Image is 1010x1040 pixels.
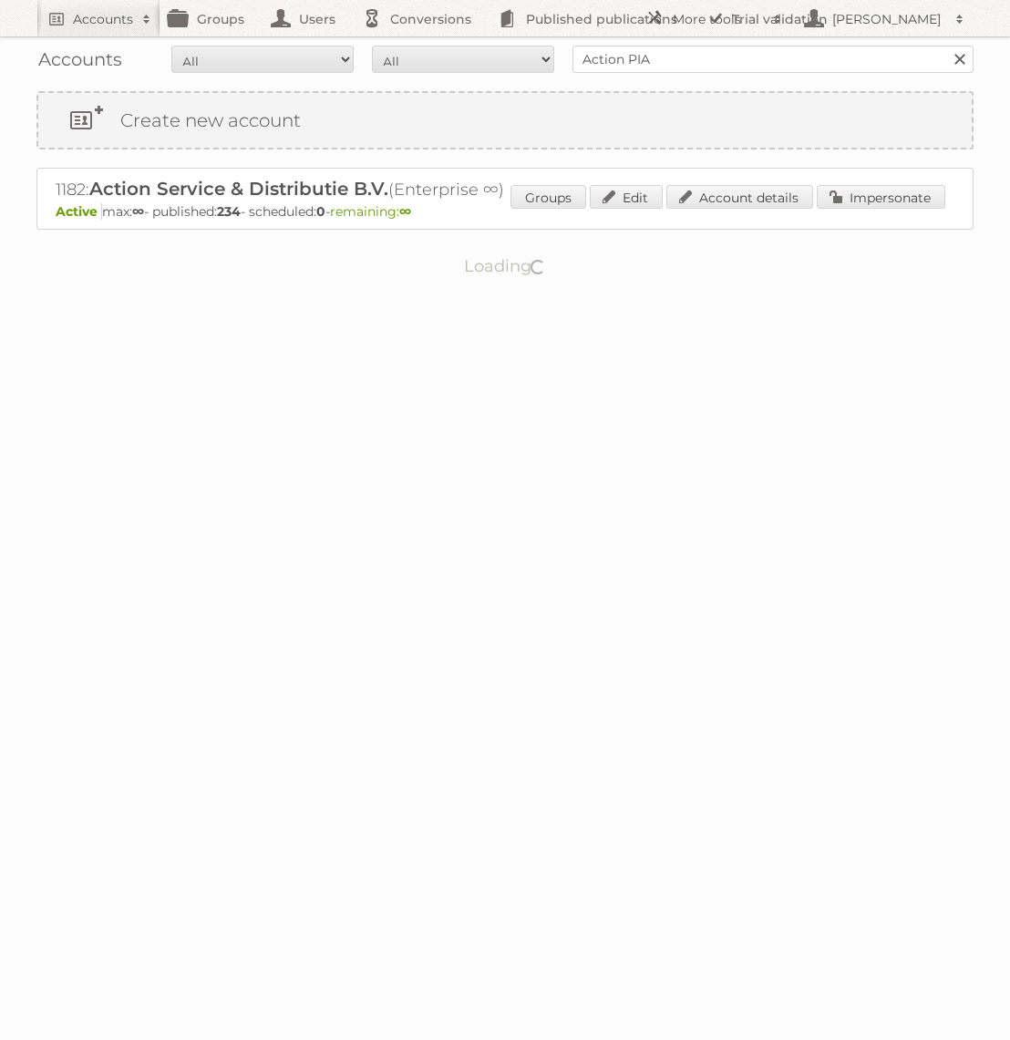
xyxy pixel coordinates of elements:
[316,203,325,220] strong: 0
[217,203,241,220] strong: 234
[38,93,972,148] a: Create new account
[89,178,388,200] span: Action Service & Distributie B.V.
[666,185,813,209] a: Account details
[510,185,586,209] a: Groups
[590,185,663,209] a: Edit
[56,203,954,220] p: max: - published: - scheduled: -
[399,203,411,220] strong: ∞
[673,10,764,28] h2: More tools
[132,203,144,220] strong: ∞
[817,185,945,209] a: Impersonate
[73,10,133,28] h2: Accounts
[56,203,102,220] span: Active
[330,203,411,220] span: remaining:
[56,178,694,201] h2: 1182: (Enterprise ∞)
[828,10,946,28] h2: [PERSON_NAME]
[407,248,604,284] p: Loading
